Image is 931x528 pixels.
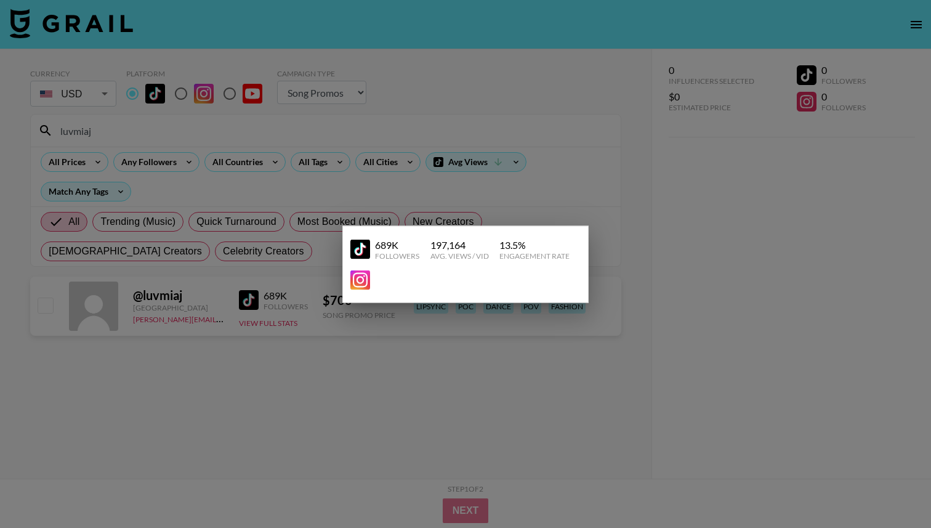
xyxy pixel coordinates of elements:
div: Followers [375,251,419,260]
div: Engagement Rate [499,251,570,260]
img: YouTube [350,270,370,290]
div: 689K [375,238,419,251]
div: 13.5 % [499,238,570,251]
div: 197,164 [430,238,489,251]
iframe: Drift Widget Chat Controller [869,466,916,513]
div: Avg. Views / Vid [430,251,489,260]
img: YouTube [350,240,370,259]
